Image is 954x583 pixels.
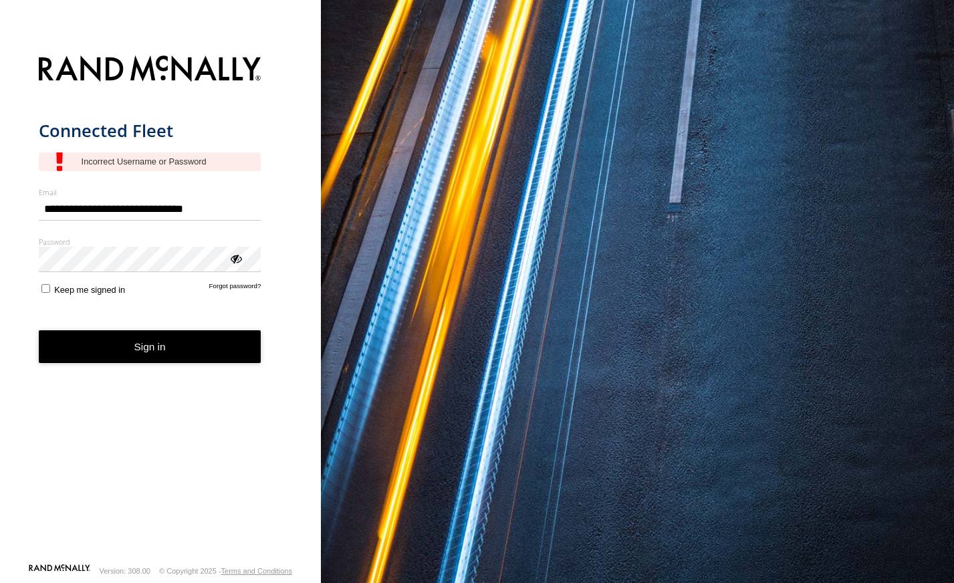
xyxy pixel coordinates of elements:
[39,237,261,247] label: Password
[100,567,150,575] div: Version: 308.00
[209,282,261,295] a: Forgot password?
[39,120,261,142] h1: Connected Fleet
[39,53,261,87] img: Rand McNally
[39,47,283,563] form: main
[54,285,125,295] span: Keep me signed in
[39,187,261,197] label: Email
[221,567,292,575] a: Terms and Conditions
[41,284,50,293] input: Keep me signed in
[39,330,261,363] button: Sign in
[229,251,242,265] div: ViewPassword
[29,564,90,578] a: Visit our Website
[159,567,292,575] div: © Copyright 2025 -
